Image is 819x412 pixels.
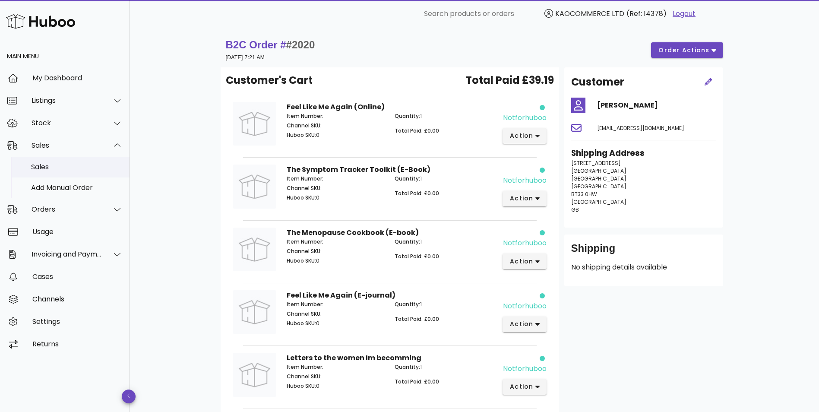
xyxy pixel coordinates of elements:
span: Quantity: [395,112,420,120]
div: Stock [32,119,102,127]
span: action [509,257,534,266]
span: action [509,320,534,329]
span: Total Paid: £0.00 [395,315,439,323]
span: [STREET_ADDRESS] [571,159,621,167]
span: Quantity: [395,238,420,245]
span: Total Paid: £0.00 [395,378,439,385]
div: notforhuboo [503,301,547,311]
span: [GEOGRAPHIC_DATA] [571,198,626,206]
div: notforhuboo [503,238,547,248]
button: action [503,191,547,206]
span: Channel SKU: [287,373,322,380]
span: Item Number: [287,175,323,182]
button: action [503,379,547,395]
p: 1 [395,175,493,183]
img: Product Image [233,228,276,271]
div: Listings [32,96,102,105]
p: 1 [395,238,493,246]
p: 0 [287,257,385,265]
button: action [503,317,547,332]
strong: The Menopause Cookbook (E-book) [287,228,419,238]
span: Channel SKU: [287,247,322,255]
span: Item Number: [287,301,323,308]
p: 1 [395,363,493,371]
span: Channel SKU: [287,184,322,192]
span: Channel SKU: [287,310,322,317]
div: notforhuboo [503,364,547,374]
span: GB [571,206,579,213]
span: (Ref: 14378) [626,9,667,19]
span: Customer's Cart [226,73,313,88]
strong: Letters to the women Im becomming [287,353,421,363]
span: [EMAIL_ADDRESS][DOMAIN_NAME] [597,124,684,132]
div: Sales [32,141,102,149]
span: action [509,382,534,391]
strong: The Symptom Tracker Toolkit (E-Book) [287,165,430,174]
h2: Customer [571,74,624,90]
img: Product Image [233,165,276,208]
span: order actions [658,46,710,55]
button: order actions [651,42,723,58]
img: Product Image [233,102,276,146]
a: Logout [673,9,696,19]
div: Channels [32,295,123,303]
div: Orders [32,205,102,213]
div: notforhuboo [503,175,547,186]
div: Shipping [571,241,716,262]
p: 0 [287,131,385,139]
span: action [509,194,534,203]
img: Product Image [233,290,276,334]
h4: [PERSON_NAME] [597,100,716,111]
div: My Dashboard [32,74,123,82]
button: action [503,128,547,144]
span: Total Paid: £0.00 [395,127,439,134]
p: 0 [287,194,385,202]
span: [GEOGRAPHIC_DATA] [571,167,626,174]
img: Huboo Logo [6,12,75,31]
span: Total Paid £39.19 [465,73,554,88]
span: KAOCOMMERCE LTD [555,9,624,19]
p: 1 [395,112,493,120]
span: [GEOGRAPHIC_DATA] [571,175,626,182]
strong: Feel Like Me Again (E-journal) [287,290,395,300]
div: Sales [31,163,123,171]
span: BT33 0HW [571,190,597,198]
button: action [503,254,547,269]
span: Channel SKU: [287,122,322,129]
img: Product Image [233,353,276,396]
div: notforhuboo [503,113,547,123]
span: Total Paid: £0.00 [395,253,439,260]
div: Cases [32,273,123,281]
p: 0 [287,382,385,390]
span: Item Number: [287,363,323,371]
h3: Shipping Address [571,147,716,159]
span: Quantity: [395,363,420,371]
span: #2020 [286,39,315,51]
span: Huboo SKU: [287,131,316,139]
div: Invoicing and Payments [32,250,102,258]
span: Huboo SKU: [287,382,316,390]
p: 1 [395,301,493,308]
span: Quantity: [395,301,420,308]
span: Huboo SKU: [287,194,316,201]
span: [GEOGRAPHIC_DATA] [571,183,626,190]
div: Add Manual Order [31,184,123,192]
span: action [509,131,534,140]
span: Quantity: [395,175,420,182]
small: [DATE] 7:21 AM [226,54,265,60]
div: Settings [32,317,123,326]
span: Huboo SKU: [287,257,316,264]
span: Total Paid: £0.00 [395,190,439,197]
span: Huboo SKU: [287,320,316,327]
span: Item Number: [287,112,323,120]
div: Returns [32,340,123,348]
p: No shipping details available [571,262,716,273]
strong: Feel Like Me Again (Online) [287,102,385,112]
div: Usage [32,228,123,236]
p: 0 [287,320,385,327]
strong: B2C Order # [226,39,315,51]
span: Item Number: [287,238,323,245]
